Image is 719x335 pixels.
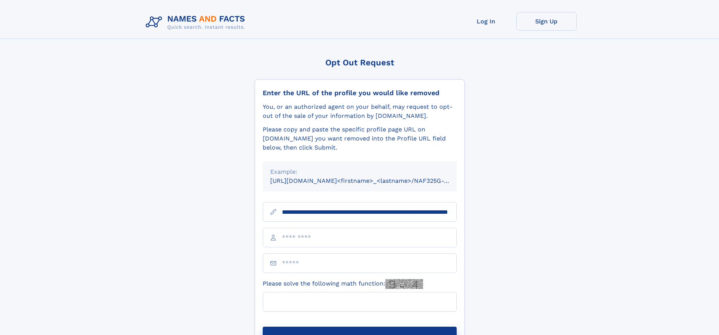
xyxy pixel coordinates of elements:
[263,125,457,152] div: Please copy and paste the specific profile page URL on [DOMAIN_NAME] you want removed into the Pr...
[143,12,251,32] img: Logo Names and Facts
[263,102,457,120] div: You, or an authorized agent on your behalf, may request to opt-out of the sale of your informatio...
[263,89,457,97] div: Enter the URL of the profile you would like removed
[263,279,423,289] label: Please solve the following math function:
[255,58,465,67] div: Opt Out Request
[516,12,577,31] a: Sign Up
[456,12,516,31] a: Log In
[270,177,471,184] small: [URL][DOMAIN_NAME]<firstname>_<lastname>/NAF325G-xxxxxxxx
[270,167,449,176] div: Example:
